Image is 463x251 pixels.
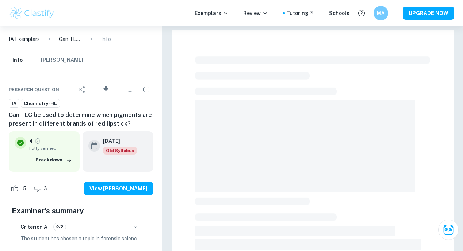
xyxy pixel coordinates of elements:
button: Info [9,52,26,68]
div: Download [91,80,121,99]
div: Report issue [139,82,153,97]
h6: Can TLC be used to determine which pigments are present in different brands of red lipstick? [9,111,153,128]
button: Breakdown [34,155,74,166]
p: Exemplars [195,9,229,17]
h5: Examiner's summary [12,205,150,216]
p: Can TLC be used to determine which pigments are present in different brands of red lipstick? [59,35,82,43]
p: 4 [29,137,33,145]
p: The student has chosen a topic in forensic science that is relevant to them personally and to the... [20,235,142,243]
span: Chemistry-HL [21,100,60,107]
a: IA [9,99,19,108]
h6: [DATE] [103,137,131,145]
div: Dislike [32,183,51,194]
a: Schools [329,9,349,17]
button: View [PERSON_NAME] [84,182,153,195]
button: Ask Clai [438,220,459,240]
img: Clastify logo [9,6,55,20]
button: UPGRADE NOW [403,7,454,20]
span: IA [9,100,19,107]
p: Review [243,9,268,17]
a: Tutoring [286,9,314,17]
span: Research question [9,86,59,93]
a: IA Exemplars [9,35,40,43]
button: МА [374,6,388,20]
div: Like [9,183,30,194]
button: [PERSON_NAME] [41,52,83,68]
span: 2/2 [54,224,66,230]
span: Fully verified [29,145,74,152]
button: Help and Feedback [355,7,368,19]
div: Bookmark [123,82,137,97]
p: Info [101,35,111,43]
span: 15 [17,185,30,192]
a: Grade fully verified [34,138,41,144]
div: Starting from the May 2025 session, the Chemistry IA requirements have changed. It's OK to refer ... [103,147,137,155]
a: Chemistry-HL [21,99,60,108]
div: Share [75,82,89,97]
h6: МА [377,9,385,17]
span: 3 [40,185,51,192]
span: Old Syllabus [103,147,137,155]
h6: Criterion A [20,223,47,231]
